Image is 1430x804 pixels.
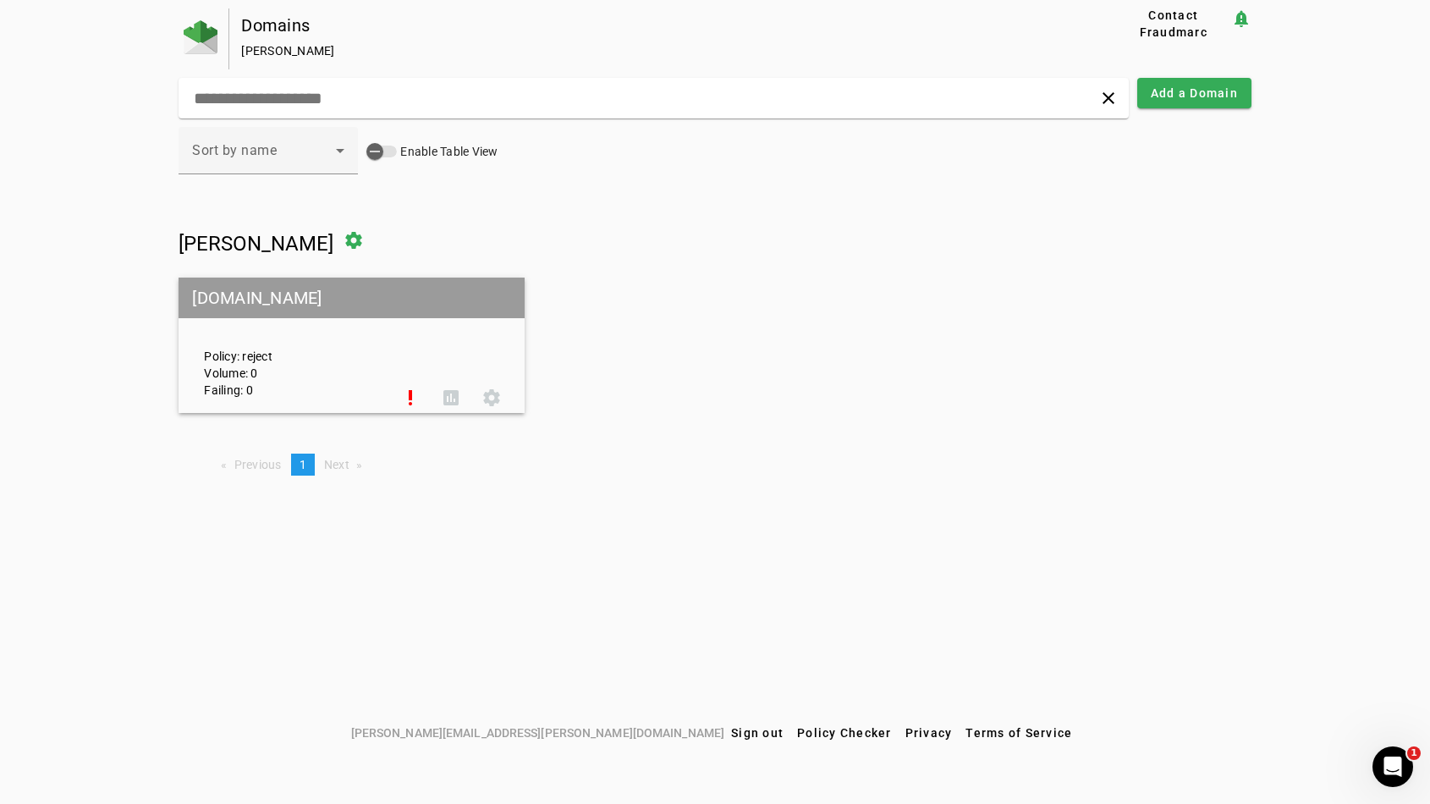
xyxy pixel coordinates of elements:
[899,718,960,748] button: Privacy
[1116,8,1231,39] button: Contact Fraudmarc
[397,143,498,160] label: Enable Table View
[234,458,282,471] span: Previous
[1407,746,1421,760] span: 1
[192,142,277,158] span: Sort by name
[1123,7,1224,41] span: Contact Fraudmarc
[1137,78,1251,108] button: Add a Domain
[797,726,892,740] span: Policy Checker
[965,726,1072,740] span: Terms of Service
[390,377,431,418] button: Set Up
[184,20,217,54] img: Fraudmarc Logo
[179,232,333,256] span: [PERSON_NAME]
[724,718,790,748] button: Sign out
[179,454,1251,476] nav: Pagination
[191,293,390,399] div: Policy: reject Volume: 0 Failing: 0
[300,458,306,471] span: 1
[471,377,512,418] button: Settings
[1372,746,1413,787] iframe: Intercom live chat
[731,726,784,740] span: Sign out
[959,718,1079,748] button: Terms of Service
[351,724,724,742] span: [PERSON_NAME][EMAIL_ADDRESS][PERSON_NAME][DOMAIN_NAME]
[905,726,953,740] span: Privacy
[324,458,349,471] span: Next
[431,377,471,418] button: DMARC Report
[241,17,1062,34] div: Domains
[1151,85,1238,102] span: Add a Domain
[1231,8,1251,29] mat-icon: notification_important
[790,718,899,748] button: Policy Checker
[179,278,525,318] mat-grid-tile-header: [DOMAIN_NAME]
[241,42,1062,59] div: [PERSON_NAME]
[179,8,1251,69] app-page-header: Domains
